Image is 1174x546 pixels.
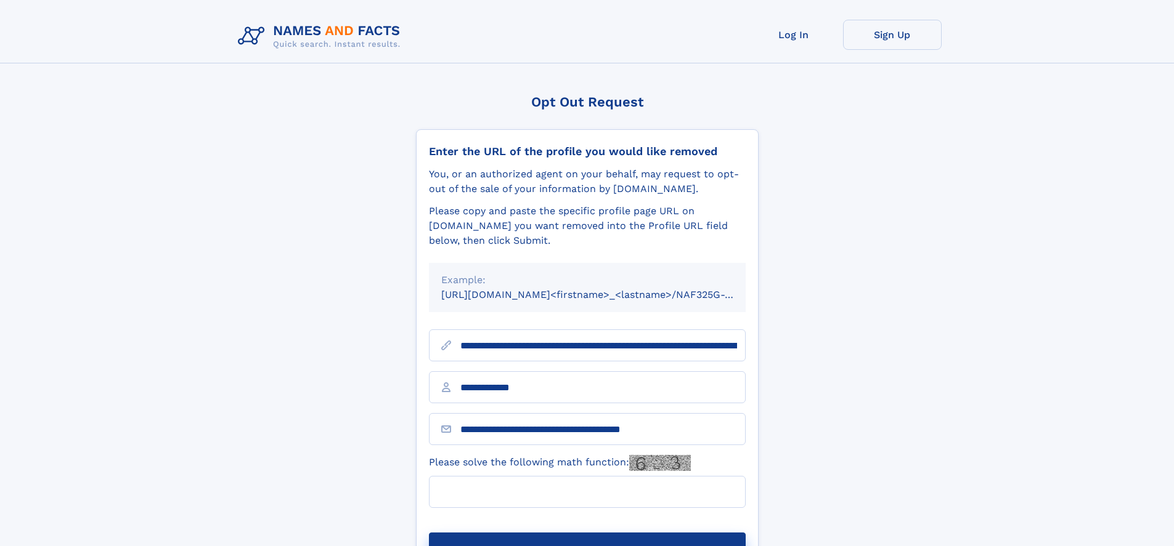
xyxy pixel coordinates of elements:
[441,289,769,300] small: [URL][DOMAIN_NAME]<firstname>_<lastname>/NAF325G-xxxxxxxx
[429,455,691,471] label: Please solve the following math function:
[233,20,410,53] img: Logo Names and Facts
[843,20,942,50] a: Sign Up
[744,20,843,50] a: Log In
[429,145,746,158] div: Enter the URL of the profile you would like removed
[416,94,759,110] div: Opt Out Request
[429,204,746,248] div: Please copy and paste the specific profile page URL on [DOMAIN_NAME] you want removed into the Pr...
[441,273,733,287] div: Example:
[429,167,746,196] div: You, or an authorized agent on your behalf, may request to opt-out of the sale of your informatio...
